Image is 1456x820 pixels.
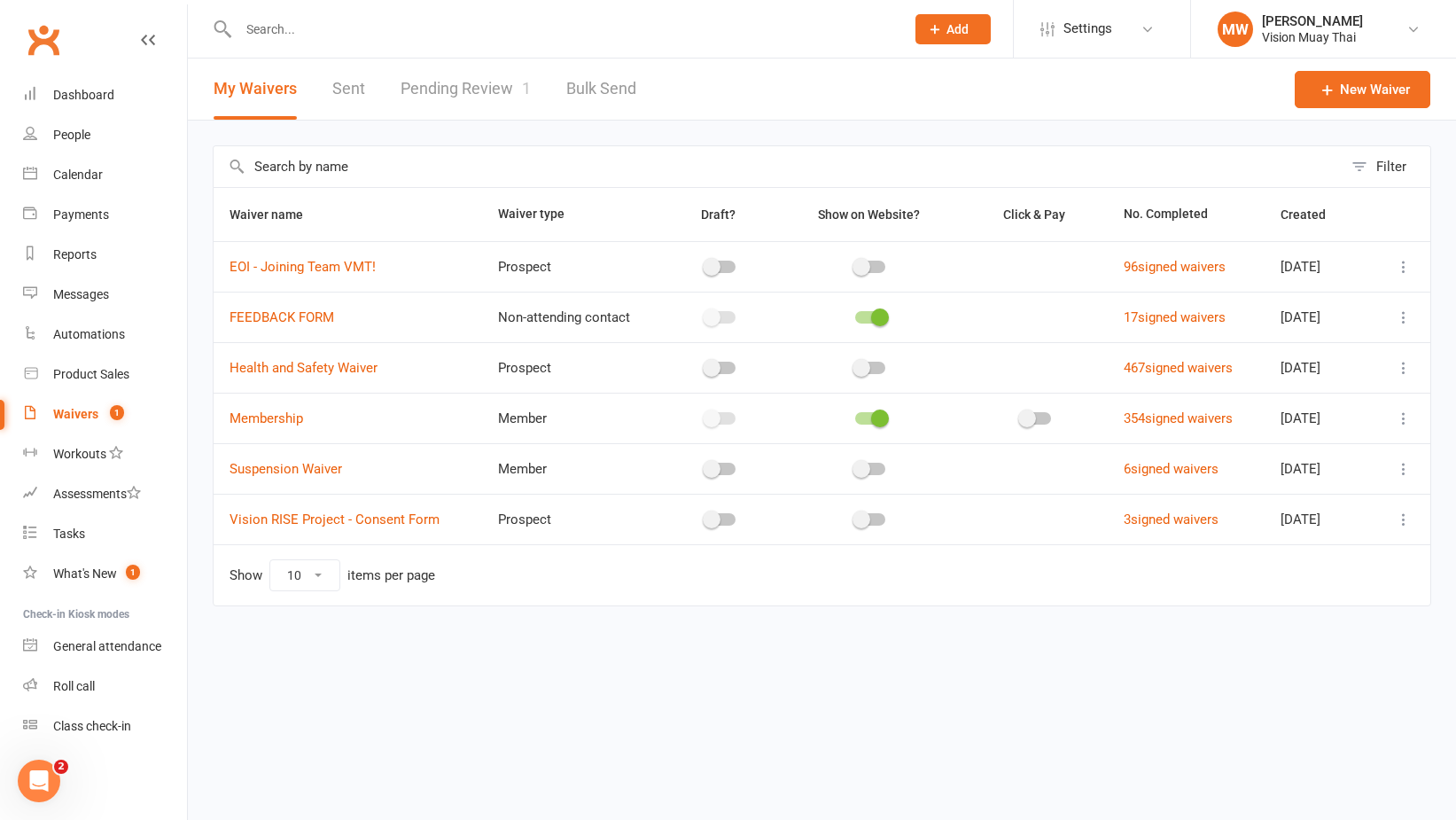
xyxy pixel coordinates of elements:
[126,565,140,580] span: 1
[23,474,187,514] a: Assessments
[685,204,755,225] button: Draft?
[1124,512,1219,527] a: 3signed waivers
[230,512,440,527] a: Vision RISE Project - Consent Form
[401,59,531,120] a: Pending Review1
[214,59,297,120] button: My Waivers
[482,342,664,393] td: Prospect
[230,204,323,225] button: Waiver name
[818,207,920,222] span: Show on Website?
[53,487,141,501] div: Assessments
[482,393,664,443] td: Member
[1003,207,1065,222] span: Click & Pay
[53,207,109,222] div: Payments
[110,405,124,420] span: 1
[23,667,187,707] a: Roll call
[230,559,435,591] div: Show
[1265,342,1372,393] td: [DATE]
[23,394,187,434] a: Waivers 1
[347,568,435,583] div: items per page
[482,494,664,544] td: Prospect
[18,760,60,802] iframe: Intercom live chat
[23,554,187,594] a: What's New1
[23,315,187,355] a: Automations
[1108,188,1264,241] th: No. Completed
[53,679,95,693] div: Roll call
[1124,410,1233,426] a: 354signed waivers
[230,207,323,222] span: Waiver name
[987,204,1085,225] button: Click & Pay
[1265,393,1372,443] td: [DATE]
[332,59,365,120] a: Sent
[53,88,114,102] div: Dashboard
[482,292,664,342] td: Non-attending contact
[53,287,109,301] div: Messages
[23,434,187,474] a: Workouts
[230,360,378,376] a: Health and Safety Waiver
[23,115,187,155] a: People
[53,407,98,421] div: Waivers
[53,367,129,381] div: Product Sales
[1265,241,1372,292] td: [DATE]
[53,128,90,142] div: People
[23,355,187,394] a: Product Sales
[1124,461,1219,477] a: 6signed waivers
[1124,360,1233,376] a: 467signed waivers
[1265,443,1372,494] td: [DATE]
[482,188,664,241] th: Waiver type
[701,207,736,222] span: Draft?
[53,447,106,461] div: Workouts
[53,639,161,653] div: General attendance
[522,79,531,98] span: 1
[1281,207,1345,222] span: Created
[233,17,892,42] input: Search...
[23,195,187,235] a: Payments
[23,627,187,667] a: General attendance kiosk mode
[230,410,303,426] a: Membership
[230,309,334,325] a: FEEDBACK FORM
[23,235,187,275] a: Reports
[1265,494,1372,544] td: [DATE]
[54,760,68,774] span: 2
[53,168,103,182] div: Calendar
[482,241,664,292] td: Prospect
[23,707,187,746] a: Class kiosk mode
[21,18,66,62] a: Clubworx
[53,247,97,262] div: Reports
[23,155,187,195] a: Calendar
[915,14,991,44] button: Add
[230,259,376,275] a: EOI - Joining Team VMT!
[1281,204,1345,225] button: Created
[53,527,85,541] div: Tasks
[1295,71,1430,108] a: New Waiver
[23,514,187,554] a: Tasks
[230,461,342,477] a: Suspension Waiver
[1124,259,1226,275] a: 96signed waivers
[1265,292,1372,342] td: [DATE]
[946,22,969,36] span: Add
[53,327,125,341] div: Automations
[1124,309,1226,325] a: 17signed waivers
[53,566,117,581] div: What's New
[214,146,1343,187] input: Search by name
[566,59,636,120] a: Bulk Send
[1218,12,1253,47] div: MW
[482,443,664,494] td: Member
[1343,146,1430,187] button: Filter
[53,719,131,733] div: Class check-in
[1376,156,1406,177] div: Filter
[802,204,939,225] button: Show on Website?
[23,75,187,115] a: Dashboard
[1262,29,1363,45] div: Vision Muay Thai
[23,275,187,315] a: Messages
[1063,9,1112,49] span: Settings
[1262,13,1363,29] div: [PERSON_NAME]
